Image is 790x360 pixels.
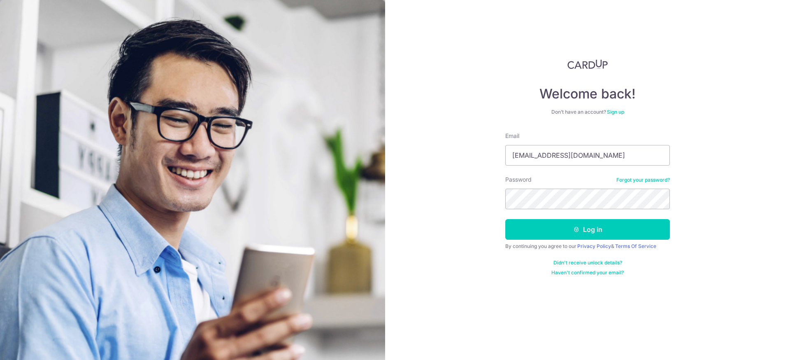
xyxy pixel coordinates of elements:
[551,269,624,276] a: Haven't confirmed your email?
[505,219,670,240] button: Log in
[505,243,670,250] div: By continuing you agree to our &
[577,243,611,249] a: Privacy Policy
[505,86,670,102] h4: Welcome back!
[616,177,670,183] a: Forgot your password?
[505,132,519,140] label: Email
[553,259,622,266] a: Didn't receive unlock details?
[607,109,624,115] a: Sign up
[505,145,670,166] input: Enter your Email
[615,243,656,249] a: Terms Of Service
[567,59,608,69] img: CardUp Logo
[505,109,670,115] div: Don’t have an account?
[505,175,532,184] label: Password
